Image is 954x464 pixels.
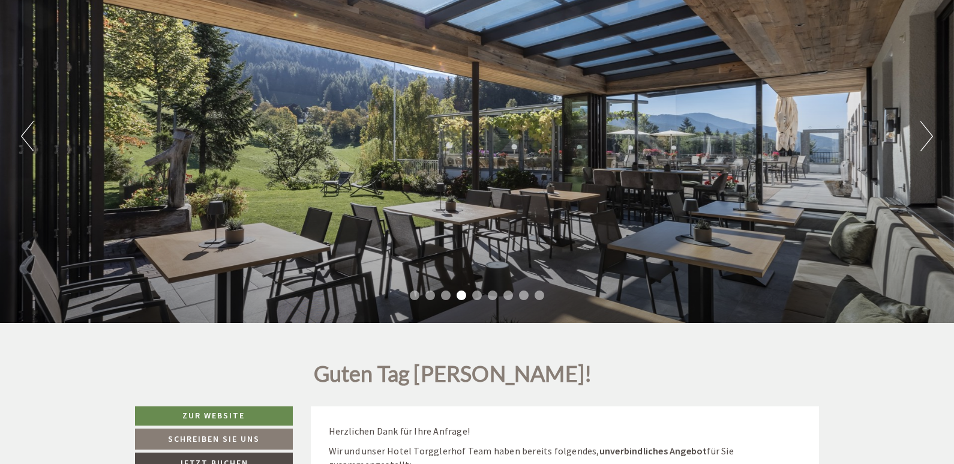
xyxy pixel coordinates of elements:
a: Schreiben Sie uns [135,429,293,450]
a: Zur Website [135,406,293,426]
h1: Guten Tag [PERSON_NAME]! [314,362,592,392]
button: Previous [21,121,34,151]
button: Next [920,121,933,151]
small: 17:30 [19,59,190,67]
strong: unverbindliches Angebot [599,445,707,457]
button: Senden [401,316,473,337]
div: [DATE] [214,10,258,30]
p: Herzlichen Dank für Ihre Anfrage! [329,424,802,438]
div: [GEOGRAPHIC_DATA] [19,35,190,45]
div: Guten Tag, wie können wir Ihnen helfen? [10,33,196,70]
